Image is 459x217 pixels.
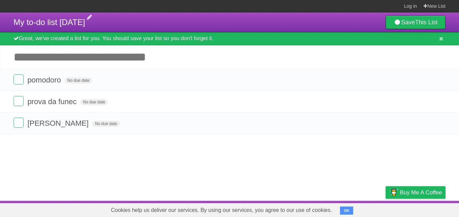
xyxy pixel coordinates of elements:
[296,202,310,215] a: About
[14,96,24,106] label: Done
[389,187,398,198] img: Buy me a coffee
[14,74,24,85] label: Done
[92,121,120,127] span: No due date
[386,16,445,29] a: SaveThis List
[14,118,24,128] label: Done
[354,202,369,215] a: Terms
[80,99,108,105] span: No due date
[27,119,90,127] span: [PERSON_NAME]
[14,18,85,27] span: My to-do list [DATE]
[386,186,445,199] a: Buy me a coffee
[340,207,353,215] button: OK
[27,76,63,84] span: pomodoro
[27,97,78,106] span: prova da funec
[65,77,92,83] span: No due date
[415,19,438,26] b: This List
[377,202,394,215] a: Privacy
[403,202,445,215] a: Suggest a feature
[318,202,345,215] a: Developers
[104,203,339,217] span: Cookies help us deliver our services. By using our services, you agree to our use of cookies.
[400,187,442,198] span: Buy me a coffee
